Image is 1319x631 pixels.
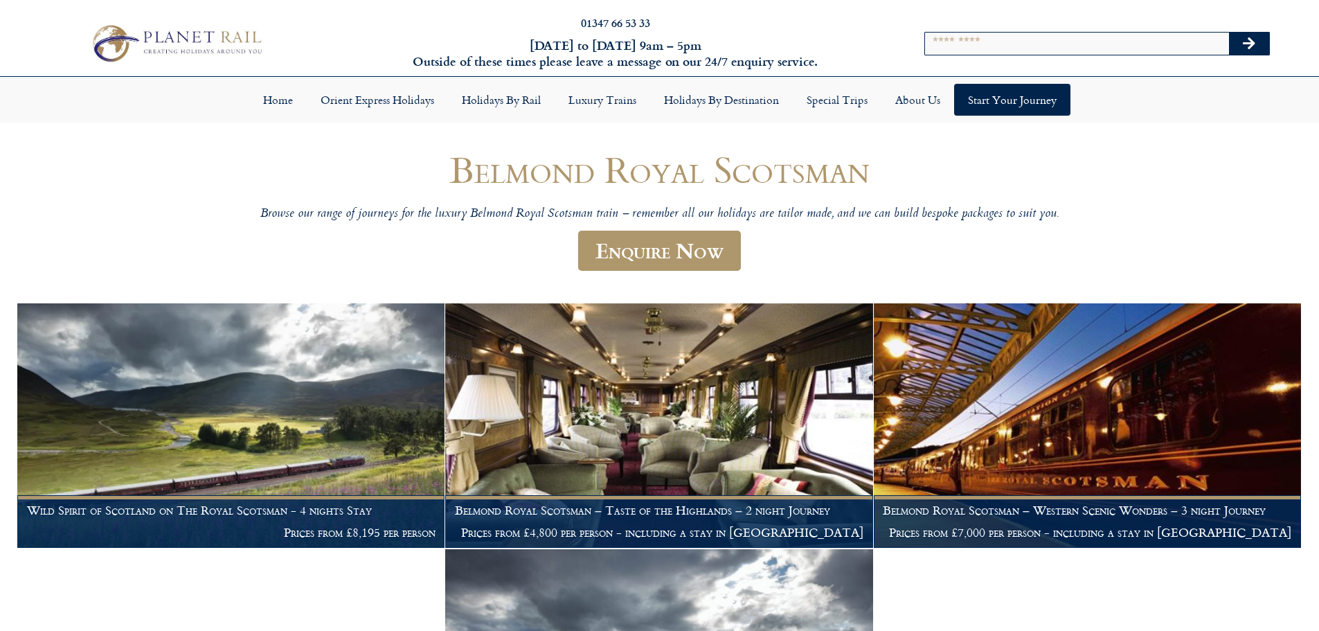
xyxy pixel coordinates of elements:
a: Home [249,84,307,116]
a: Luxury Trains [555,84,650,116]
a: Orient Express Holidays [307,84,448,116]
a: About Us [881,84,954,116]
p: Prices from £4,800 per person - including a stay in [GEOGRAPHIC_DATA] [455,526,863,540]
h1: Belmond Royal Scotsman – Western Scenic Wonders – 3 night Journey [883,504,1291,517]
p: Prices from £7,000 per person - including a stay in [GEOGRAPHIC_DATA] [883,526,1291,540]
a: Holidays by Destination [650,84,793,116]
img: Planet Rail Train Holidays Logo [85,21,267,65]
a: 01347 66 53 33 [581,15,650,30]
h6: [DATE] to [DATE] 9am – 5pm Outside of these times please leave a message on our 24/7 enquiry serv... [355,37,876,70]
p: Prices from £8,195 per person [27,526,436,540]
a: Holidays by Rail [448,84,555,116]
h1: Belmond Royal Scotsman [244,149,1075,190]
a: Special Trips [793,84,881,116]
button: Search [1229,33,1269,55]
a: Enquire Now [578,231,741,272]
nav: Menu [7,84,1312,116]
a: Belmond Royal Scotsman – Western Scenic Wonders – 3 night Journey Prices from £7,000 per person -... [874,303,1302,549]
h1: Wild Spirit of Scotland on The Royal Scotsman - 4 nights Stay [27,504,436,517]
img: The Royal Scotsman Planet Rail Holidays [874,303,1301,548]
a: Wild Spirit of Scotland on The Royal Scotsman - 4 nights Stay Prices from £8,195 per person [17,303,445,549]
p: Browse our range of journeys for the luxury Belmond Royal Scotsman train – remember all our holid... [244,206,1075,222]
a: Start your Journey [954,84,1070,116]
a: Belmond Royal Scotsman – Taste of the Highlands – 2 night Journey Prices from £4,800 per person -... [445,303,873,549]
h1: Belmond Royal Scotsman – Taste of the Highlands – 2 night Journey [455,504,863,517]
